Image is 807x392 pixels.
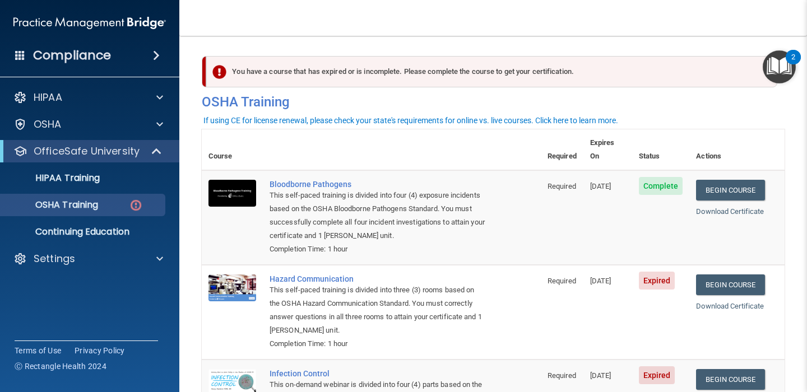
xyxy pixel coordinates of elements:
[763,50,796,83] button: Open Resource Center, 2 new notifications
[696,369,764,390] a: Begin Course
[696,207,764,216] a: Download Certificate
[270,180,485,189] a: Bloodborne Pathogens
[202,115,620,126] button: If using CE for license renewal, please check your state's requirements for online vs. live cours...
[590,371,611,380] span: [DATE]
[696,302,764,310] a: Download Certificate
[270,242,485,256] div: Completion Time: 1 hour
[270,283,485,337] div: This self-paced training is divided into three (3) rooms based on the OSHA Hazard Communication S...
[548,277,576,285] span: Required
[791,57,795,72] div: 2
[696,274,764,295] a: Begin Course
[129,198,143,212] img: danger-circle.6113f641.png
[203,116,618,124] div: If using CE for license renewal, please check your state's requirements for online vs. live cours...
[13,12,166,34] img: PMB logo
[212,65,226,79] img: exclamation-circle-solid-danger.72ef9ffc.png
[541,129,583,170] th: Required
[206,56,777,87] div: You have a course that has expired or is incomplete. Please complete the course to get your certi...
[33,48,111,63] h4: Compliance
[7,199,98,211] p: OSHA Training
[696,180,764,200] a: Begin Course
[13,144,163,158] a: OfficeSafe University
[548,371,576,380] span: Required
[639,366,675,384] span: Expired
[34,118,62,131] p: OSHA
[583,129,632,170] th: Expires On
[34,144,140,158] p: OfficeSafe University
[639,272,675,290] span: Expired
[7,172,100,184] p: HIPAA Training
[7,226,160,237] p: Continuing Education
[689,129,785,170] th: Actions
[590,277,611,285] span: [DATE]
[202,94,785,110] h4: OSHA Training
[548,182,576,190] span: Required
[13,118,163,131] a: OSHA
[202,129,263,170] th: Course
[15,345,61,356] a: Terms of Use
[75,345,125,356] a: Privacy Policy
[34,252,75,265] p: Settings
[13,252,163,265] a: Settings
[15,361,106,372] span: Ⓒ Rectangle Health 2024
[270,369,485,378] a: Infection Control
[590,182,611,190] span: [DATE]
[13,91,163,104] a: HIPAA
[270,189,485,242] div: This self-paced training is divided into four (4) exposure incidents based on the OSHA Bloodborne...
[639,177,683,195] span: Complete
[34,91,62,104] p: HIPAA
[632,129,690,170] th: Status
[270,337,485,351] div: Completion Time: 1 hour
[270,274,485,283] a: Hazard Communication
